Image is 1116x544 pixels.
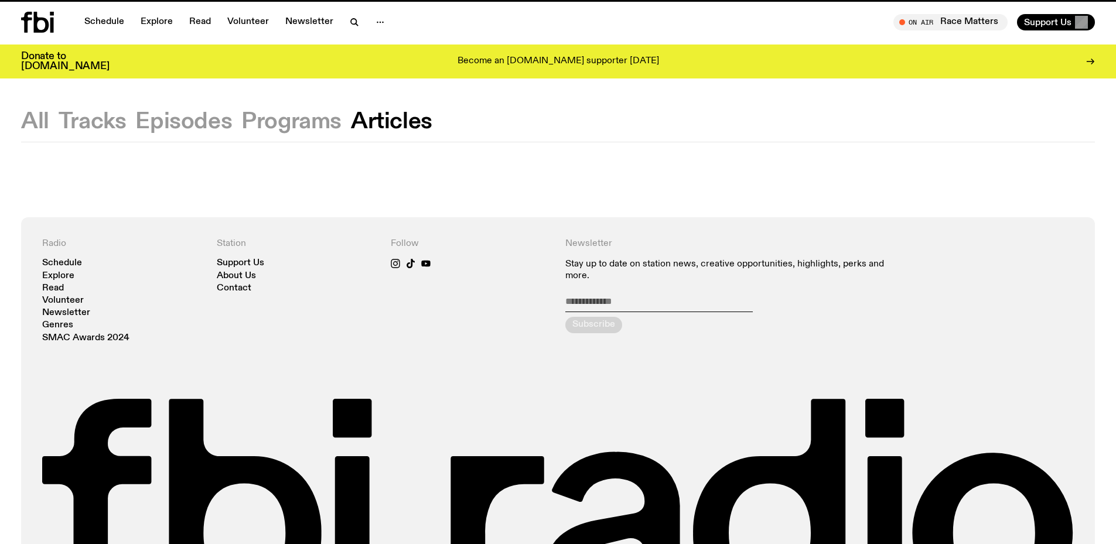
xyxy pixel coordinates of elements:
[77,14,131,30] a: Schedule
[217,272,256,280] a: About Us
[278,14,340,30] a: Newsletter
[42,238,203,249] h4: Radio
[565,238,900,249] h4: Newsletter
[1017,14,1095,30] button: Support Us
[893,14,1008,30] button: On AirRace Matters
[241,111,342,132] button: Programs
[135,111,232,132] button: Episodes
[565,259,900,281] p: Stay up to date on station news, creative opportunities, highlights, perks and more.
[906,18,1002,26] span: Tune in live
[458,56,659,67] p: Become an [DOMAIN_NAME] supporter [DATE]
[59,111,127,132] button: Tracks
[21,52,110,71] h3: Donate to [DOMAIN_NAME]
[42,296,84,305] a: Volunteer
[134,14,180,30] a: Explore
[217,259,264,268] a: Support Us
[351,111,432,132] button: Articles
[565,317,622,333] button: Subscribe
[220,14,276,30] a: Volunteer
[1024,17,1071,28] span: Support Us
[42,309,90,317] a: Newsletter
[217,238,377,249] h4: Station
[217,284,251,293] a: Contact
[42,272,74,280] a: Explore
[182,14,218,30] a: Read
[21,111,49,132] button: All
[42,334,129,343] a: SMAC Awards 2024
[42,321,73,330] a: Genres
[391,238,551,249] h4: Follow
[42,284,64,293] a: Read
[42,259,82,268] a: Schedule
